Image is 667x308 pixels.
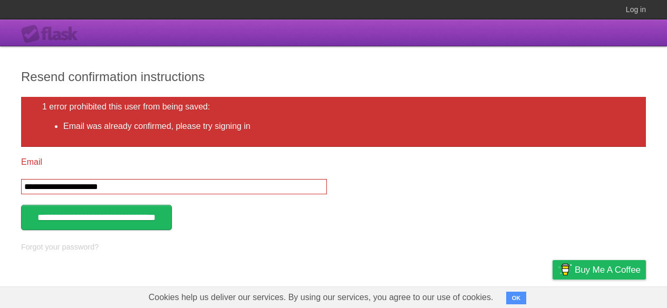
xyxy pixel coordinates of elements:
a: Forgot your password? [21,243,99,251]
span: Cookies help us deliver our services. By using our services, you agree to our use of cookies. [138,287,504,308]
span: Buy me a coffee [575,261,641,279]
li: Email was already confirmed, please try signing in [63,120,625,133]
h2: 1 error prohibited this user from being saved: [42,102,625,112]
a: Buy me a coffee [553,260,646,280]
button: OK [506,292,527,304]
h2: Resend confirmation instructions [21,67,646,86]
img: Buy me a coffee [558,261,572,279]
label: Email [21,157,327,167]
div: Flask [21,25,84,44]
